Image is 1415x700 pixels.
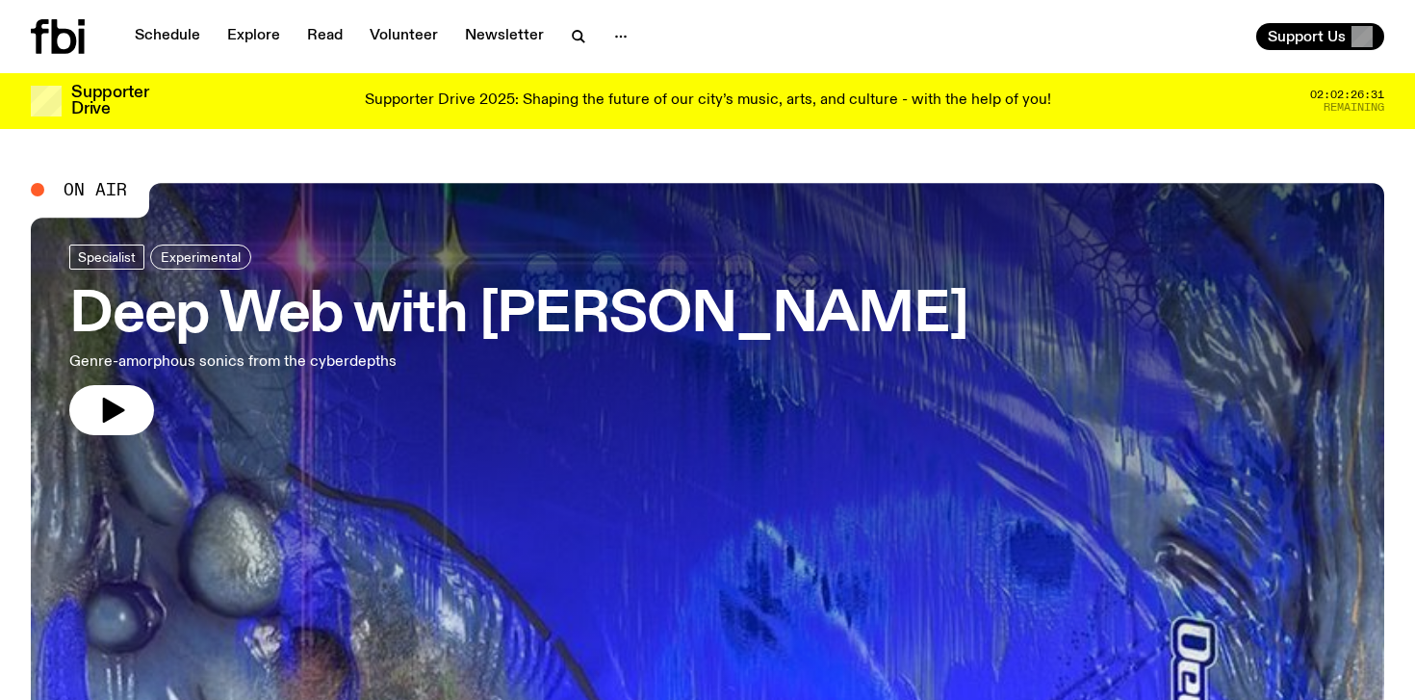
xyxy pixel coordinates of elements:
span: Remaining [1324,102,1384,113]
span: Support Us [1268,28,1346,45]
span: Specialist [78,249,136,264]
span: Experimental [161,249,241,264]
button: Support Us [1256,23,1384,50]
h3: Supporter Drive [71,85,148,117]
span: On Air [64,181,127,198]
a: Volunteer [358,23,450,50]
a: Experimental [150,245,251,270]
a: Schedule [123,23,212,50]
span: 02:02:26:31 [1310,90,1384,100]
a: Newsletter [453,23,555,50]
a: Deep Web with [PERSON_NAME]Genre-amorphous sonics from the cyberdepths [69,245,968,435]
h3: Deep Web with [PERSON_NAME] [69,289,968,343]
a: Read [296,23,354,50]
p: Supporter Drive 2025: Shaping the future of our city’s music, arts, and culture - with the help o... [365,92,1051,110]
a: Explore [216,23,292,50]
p: Genre-amorphous sonics from the cyberdepths [69,350,562,374]
a: Specialist [69,245,144,270]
